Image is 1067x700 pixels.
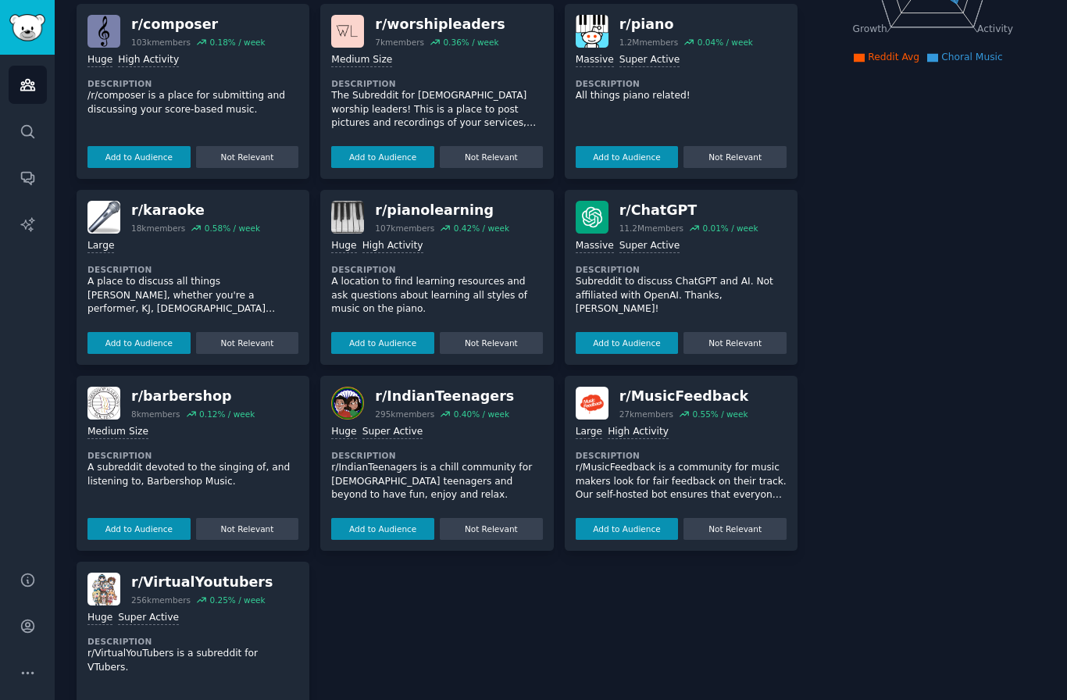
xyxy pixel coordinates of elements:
[87,518,191,540] button: Add to Audience
[576,201,608,234] img: ChatGPT
[331,89,542,130] p: The Subreddit for [DEMOGRAPHIC_DATA] worship leaders! This is a place to post pictures and record...
[375,409,434,420] div: 295k members
[331,53,392,68] div: Medium Size
[576,53,614,68] div: Massive
[692,409,748,420] div: 0.55 % / week
[576,89,787,103] p: All things piano related!
[702,223,758,234] div: 0.01 % / week
[619,239,680,254] div: Super Active
[576,15,608,48] img: piano
[608,425,669,440] div: High Activity
[331,146,434,168] button: Add to Audience
[454,409,509,420] div: 0.40 % / week
[87,636,298,647] dt: Description
[619,37,679,48] div: 1.2M members
[375,15,505,34] div: r/ worshipleaders
[977,23,1013,34] tspan: Activity
[375,201,509,220] div: r/ pianolearning
[331,425,356,440] div: Huge
[87,425,148,440] div: Medium Size
[331,461,542,502] p: r/IndianTeenagers is a chill community for [DEMOGRAPHIC_DATA] teenagers and beyond to have fun, e...
[87,264,298,275] dt: Description
[619,15,753,34] div: r/ piano
[131,387,255,406] div: r/ barbershop
[131,595,191,605] div: 256k members
[576,264,787,275] dt: Description
[199,409,255,420] div: 0.12 % / week
[683,518,787,540] button: Not Relevant
[443,37,498,48] div: 0.36 % / week
[576,450,787,461] dt: Description
[576,461,787,502] p: r/MusicFeedback is a community for music makers look for fair feedback on their track. Our self-h...
[9,14,45,41] img: GummySearch logo
[576,239,614,254] div: Massive
[87,15,120,48] img: composer
[87,146,191,168] button: Add to Audience
[131,15,266,34] div: r/ composer
[868,52,919,62] span: Reddit Avg
[331,15,364,48] img: worshipleaders
[440,518,543,540] button: Not Relevant
[196,146,299,168] button: Not Relevant
[87,239,114,254] div: Large
[576,275,787,316] p: Subreddit to discuss ChatGPT and AI. Not affiliated with OpenAI. Thanks, [PERSON_NAME]!
[331,264,542,275] dt: Description
[454,223,509,234] div: 0.42 % / week
[375,387,514,406] div: r/ IndianTeenagers
[205,223,260,234] div: 0.58 % / week
[331,387,364,420] img: IndianTeenagers
[331,201,364,234] img: pianolearning
[331,332,434,354] button: Add to Audience
[87,387,120,420] img: barbershop
[331,450,542,461] dt: Description
[87,275,298,316] p: A place to discuss all things [PERSON_NAME], whether you're a performer, KJ, [DEMOGRAPHIC_DATA] S...
[131,37,191,48] div: 103k members
[87,78,298,89] dt: Description
[619,223,683,234] div: 11.2M members
[683,146,787,168] button: Not Relevant
[131,409,180,420] div: 8k members
[576,146,679,168] button: Add to Audience
[87,201,120,234] img: karaoke
[118,611,179,626] div: Super Active
[576,78,787,89] dt: Description
[131,573,273,592] div: r/ VirtualYoutubers
[362,425,423,440] div: Super Active
[619,201,758,220] div: r/ ChatGPT
[375,223,434,234] div: 107k members
[619,387,749,406] div: r/ MusicFeedback
[87,611,112,626] div: Huge
[698,37,753,48] div: 0.04 % / week
[87,450,298,461] dt: Description
[87,53,112,68] div: Huge
[331,239,356,254] div: Huge
[941,52,1003,62] span: Choral Music
[576,518,679,540] button: Add to Audience
[576,425,602,440] div: Large
[209,595,265,605] div: 0.25 % / week
[87,647,298,674] p: r/VirtualYouTubers is a subreddit for VTubers.
[87,461,298,488] p: A subreddit devoted to the singing of, and listening to, Barbershop Music.
[440,332,543,354] button: Not Relevant
[209,37,265,48] div: 0.18 % / week
[331,275,542,316] p: A location to find learning resources and ask questions about learning all styles of music on the...
[619,409,673,420] div: 27k members
[331,78,542,89] dt: Description
[576,387,608,420] img: MusicFeedback
[375,37,424,48] div: 7k members
[131,223,185,234] div: 18k members
[440,146,543,168] button: Not Relevant
[853,23,887,34] tspan: Growth
[131,201,260,220] div: r/ karaoke
[87,332,191,354] button: Add to Audience
[576,332,679,354] button: Add to Audience
[683,332,787,354] button: Not Relevant
[196,332,299,354] button: Not Relevant
[331,518,434,540] button: Add to Audience
[196,518,299,540] button: Not Relevant
[87,89,298,116] p: /r/composer is a place for submitting and discussing your score-based music.
[118,53,179,68] div: High Activity
[87,573,120,605] img: VirtualYoutubers
[362,239,423,254] div: High Activity
[619,53,680,68] div: Super Active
